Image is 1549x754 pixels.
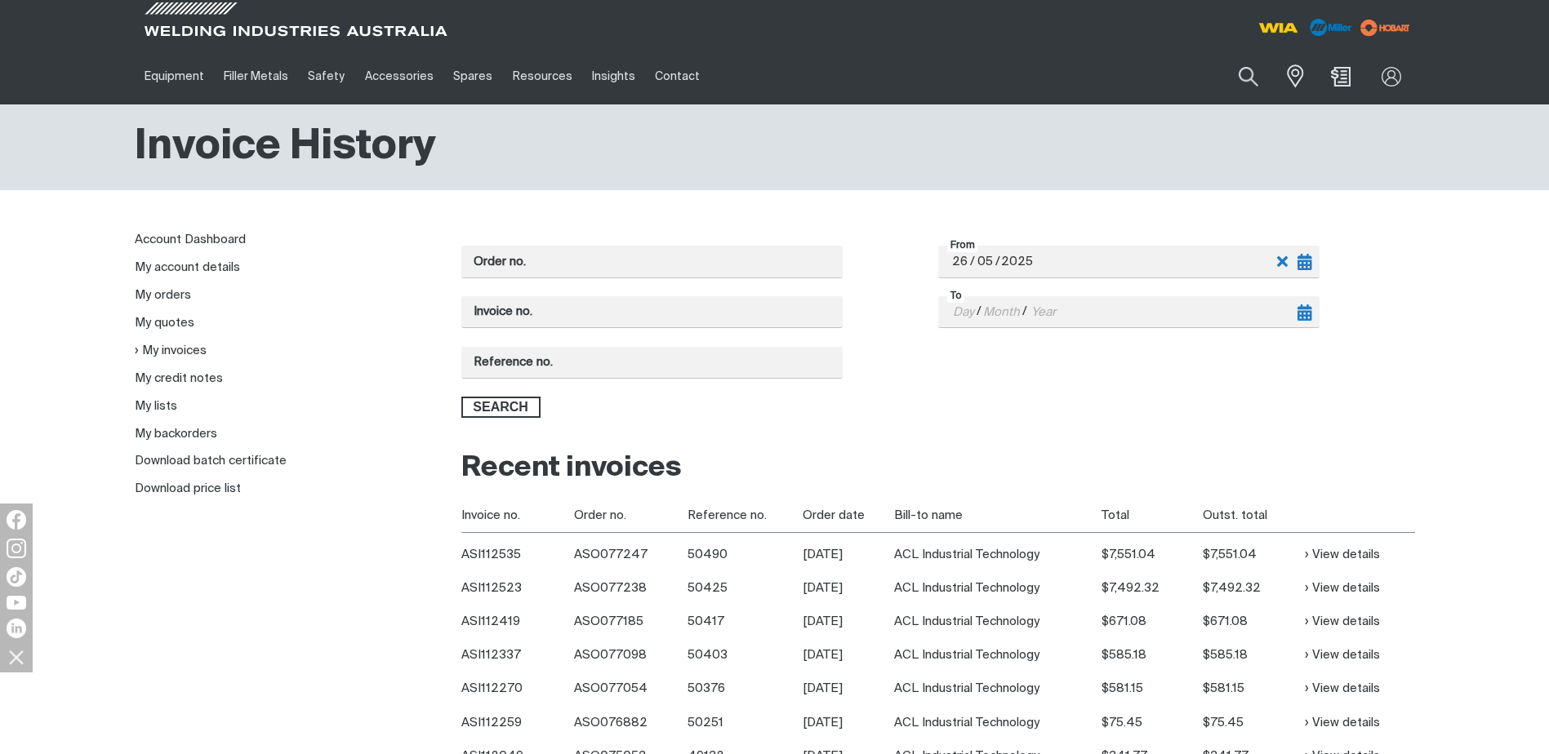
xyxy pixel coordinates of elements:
a: My invoices [135,344,207,357]
td: [DATE] [803,706,894,739]
th: ASI112270 [461,672,575,705]
img: TikTok [7,567,26,587]
a: View details of Posted invoice detail ASI112535 [1305,545,1380,564]
td: ASO077247 [574,533,688,572]
span: Search [463,397,539,418]
a: View details of Posted invoice detail ASI112270 [1305,679,1380,698]
img: Facebook [7,510,26,530]
input: Month [981,297,1022,327]
a: Download batch certificate [135,455,287,467]
button: Search products [1221,57,1276,95]
a: Resources [502,48,581,104]
td: ASO077054 [574,672,688,705]
th: ASI112523 [461,571,575,605]
a: My orders [135,289,191,301]
td: [DATE] [803,605,894,638]
h2: Recent invoices [461,450,1415,486]
td: 50376 [688,672,803,705]
input: Day [950,246,970,277]
th: Reference no. [688,499,803,533]
nav: My account [135,227,435,503]
td: ACL Industrial Technology [894,706,1102,739]
span: $7,492.32 [1102,582,1160,594]
a: My account details [135,261,240,273]
td: [DATE] [803,571,894,605]
img: YouTube [7,596,26,610]
td: 50417 [688,605,803,638]
a: My lists [135,400,177,412]
span: $581.15 [1203,682,1244,694]
a: Contact [645,48,710,104]
a: Shopping cart (0 product(s)) [1328,67,1354,86]
a: Accessories [355,48,443,104]
img: LinkedIn [7,619,26,638]
span: $75.45 [1203,716,1244,729]
th: ASI112337 [461,638,575,672]
input: Year [1027,297,1060,327]
a: My backorders [135,428,217,440]
td: [DATE] [803,638,894,672]
a: View details of Posted invoice detail ASI112337 [1305,645,1380,664]
th: Order date [803,499,894,533]
span: $585.18 [1203,649,1248,661]
button: Toggle calendar [1293,297,1316,327]
td: ACL Industrial Technology [894,605,1102,638]
span: $7,551.04 [1203,548,1257,561]
th: Bill-to name [894,499,1102,533]
button: Toggle calendar [1293,246,1316,277]
img: hide socials [2,643,30,671]
th: ASI112259 [461,706,575,739]
input: Month [975,246,995,277]
h1: Invoice History [135,121,436,174]
td: ACL Industrial Technology [894,638,1102,672]
input: Product name or item number... [1200,57,1276,95]
span: $671.08 [1203,615,1248,628]
th: ASI112535 [461,533,575,572]
th: Order no. [574,499,688,533]
span: $585.18 [1102,649,1146,661]
a: Insights [582,48,645,104]
button: Clear selected date [1272,246,1293,277]
a: View details of Posted invoice detail ASI112419 [1305,612,1380,631]
td: [DATE] [803,672,894,705]
a: Download price list [135,482,241,495]
span: $581.15 [1102,682,1143,694]
a: Equipment [135,48,214,104]
td: ACL Industrial Technology [894,672,1102,705]
td: 50425 [688,571,803,605]
span: $671.08 [1102,615,1146,628]
a: My quotes [135,317,194,329]
nav: Main [135,48,1095,104]
td: ACL Industrial Technology [894,533,1102,572]
img: miller [1355,16,1415,40]
td: 50403 [688,638,803,672]
a: Account Dashboard [135,233,246,246]
td: ACL Industrial Technology [894,571,1102,605]
button: Search invoices [461,397,541,418]
td: 50251 [688,706,803,739]
th: ASI112419 [461,605,575,638]
a: View details of Posted invoice detail ASI112523 [1305,579,1380,597]
th: Invoice no. [461,499,575,533]
td: ASO077185 [574,605,688,638]
a: Filler Metals [214,48,298,104]
input: Day [950,297,977,327]
td: [DATE] [803,533,894,572]
a: Spares [443,48,502,104]
a: My credit notes [135,372,223,384]
img: Instagram [7,539,26,558]
span: $7,492.32 [1203,582,1261,594]
span: $75.45 [1102,716,1142,729]
a: Safety [298,48,354,104]
td: ASO076882 [574,706,688,739]
span: $7,551.04 [1102,548,1155,561]
td: ASO077238 [574,571,688,605]
td: 50490 [688,533,803,572]
td: ASO077098 [574,638,688,672]
input: Year [1000,246,1035,277]
th: Outst. total [1203,499,1305,533]
a: View details of Posted invoice detail ASI112259 [1305,713,1380,732]
th: Total [1102,499,1204,533]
